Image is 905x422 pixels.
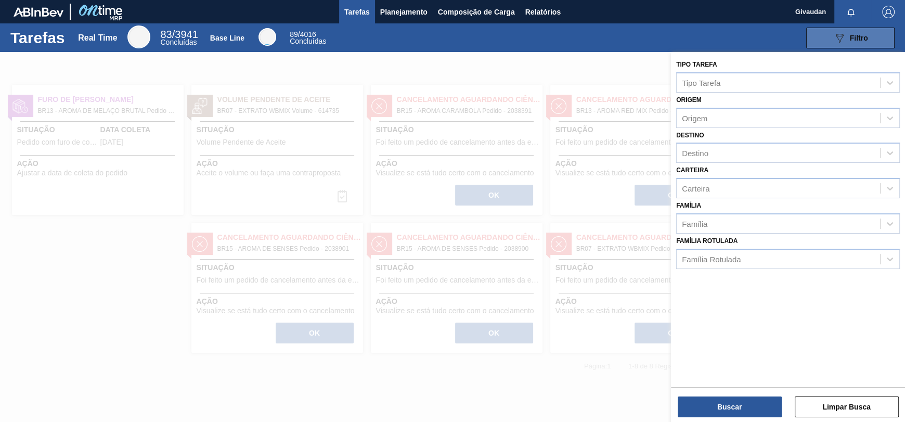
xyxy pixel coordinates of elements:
[676,167,708,174] label: Carteira
[676,237,738,245] label: Família Rotulada
[850,34,868,42] span: Filtro
[682,184,709,193] div: Carteira
[834,5,868,19] button: Notificações
[14,7,63,17] img: TNhmsLtSVTkK8tSr43FrP2fwEKptu5GPRR3wAAAABJRU5ErkJggg==
[380,6,428,18] span: Planejamento
[290,37,326,45] span: Concluídas
[258,28,276,46] div: Base Line
[210,34,244,42] div: Base Line
[160,38,197,46] span: Concluídas
[290,30,298,39] span: 89
[806,28,895,48] button: Filtro
[290,30,316,39] span: / 4016
[682,113,707,122] div: Origem
[160,30,198,46] div: Real Time
[676,202,701,209] label: Família
[160,29,172,40] span: 83
[676,132,704,139] label: Destino
[160,29,198,40] span: / 3941
[682,254,741,263] div: Família Rotulada
[882,6,895,18] img: Logout
[290,31,326,45] div: Base Line
[344,6,370,18] span: Tarefas
[682,149,708,158] div: Destino
[78,33,117,43] div: Real Time
[525,6,561,18] span: Relatórios
[10,32,65,44] h1: Tarefas
[676,96,702,104] label: Origem
[682,219,707,228] div: Família
[682,78,720,87] div: Tipo Tarefa
[127,25,150,48] div: Real Time
[676,61,717,68] label: Tipo Tarefa
[438,6,515,18] span: Composição de Carga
